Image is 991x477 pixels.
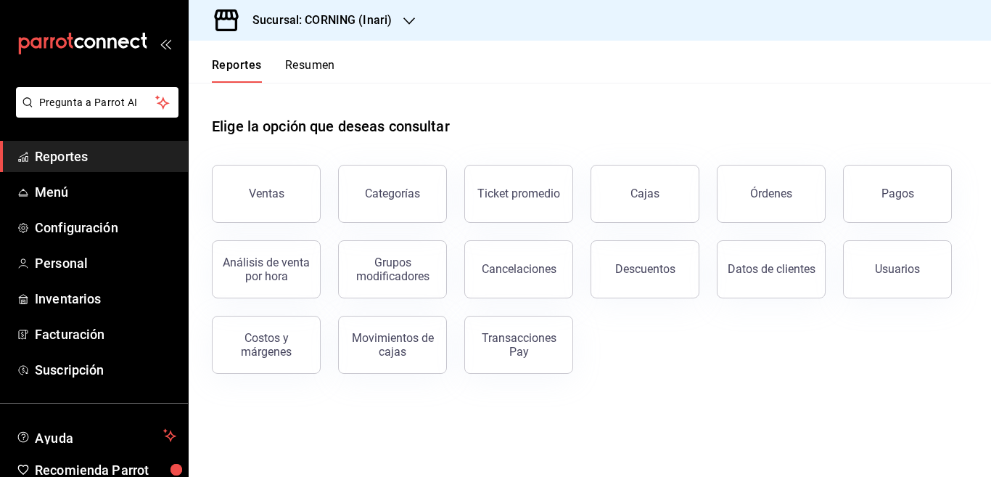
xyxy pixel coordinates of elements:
[212,165,321,223] button: Ventas
[464,316,573,374] button: Transacciones Pay
[750,187,792,200] div: Órdenes
[35,147,176,166] span: Reportes
[35,360,176,380] span: Suscripción
[212,316,321,374] button: Costos y márgenes
[464,240,573,298] button: Cancelaciones
[464,165,573,223] button: Ticket promedio
[35,289,176,309] span: Inventarios
[348,331,437,359] div: Movimientos de cajas
[591,240,699,298] button: Descuentos
[221,331,311,359] div: Costos y márgenes
[338,165,447,223] button: Categorías
[39,95,156,110] span: Pregunta a Parrot AI
[630,185,660,203] div: Cajas
[241,12,392,29] h3: Sucursal: CORNING (Inari)
[615,262,675,276] div: Descuentos
[843,165,952,223] button: Pagos
[843,240,952,298] button: Usuarios
[35,427,157,444] span: Ayuda
[160,38,171,49] button: open_drawer_menu
[212,240,321,298] button: Análisis de venta por hora
[365,187,420,200] div: Categorías
[338,316,447,374] button: Movimientos de cajas
[212,58,262,83] button: Reportes
[875,262,920,276] div: Usuarios
[10,105,178,121] a: Pregunta a Parrot AI
[591,165,699,223] a: Cajas
[482,262,556,276] div: Cancelaciones
[717,240,826,298] button: Datos de clientes
[474,331,564,359] div: Transacciones Pay
[35,253,176,273] span: Personal
[285,58,335,83] button: Resumen
[717,165,826,223] button: Órdenes
[348,256,437,283] div: Grupos modificadores
[16,87,178,118] button: Pregunta a Parrot AI
[249,187,284,200] div: Ventas
[35,182,176,202] span: Menú
[221,256,311,283] div: Análisis de venta por hora
[477,187,560,200] div: Ticket promedio
[338,240,447,298] button: Grupos modificadores
[35,325,176,344] span: Facturación
[212,115,450,137] h1: Elige la opción que deseas consultar
[212,58,335,83] div: navigation tabs
[728,262,815,276] div: Datos de clientes
[881,187,914,200] div: Pagos
[35,218,176,237] span: Configuración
